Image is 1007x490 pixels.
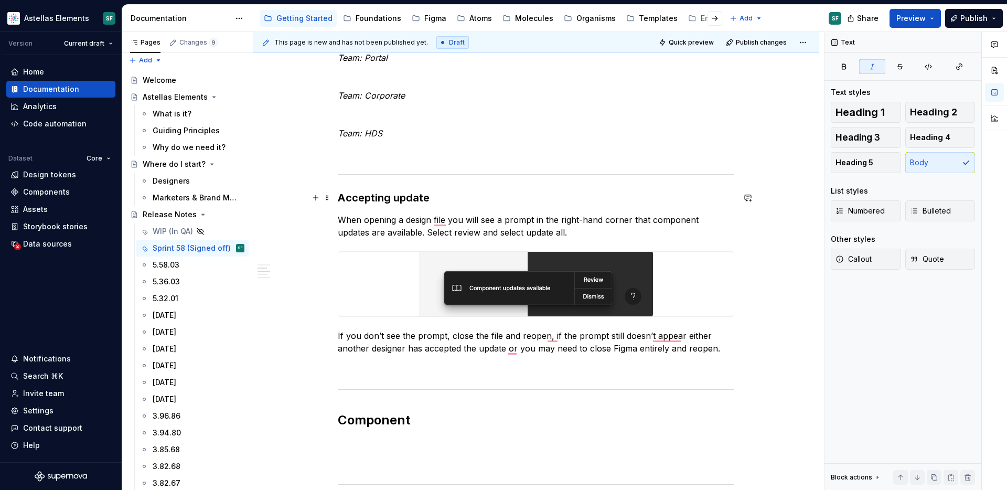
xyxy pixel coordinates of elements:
button: Numbered [831,200,901,221]
a: Designers [136,173,249,189]
a: Components [6,184,115,200]
span: Heading 4 [910,132,950,143]
div: Welcome [143,75,176,86]
div: Release Notes [143,209,197,220]
button: Heading 2 [905,102,976,123]
a: Analytics [6,98,115,115]
div: Other styles [831,234,875,244]
a: 5.58.03 [136,257,249,273]
div: Contact support [23,423,82,433]
a: Code automation [6,115,115,132]
span: Heading 1 [835,107,885,118]
span: Add [740,14,753,23]
div: Storybook stories [23,221,88,232]
button: Add [726,11,766,26]
div: Documentation [131,13,230,24]
div: Code automation [23,119,87,129]
div: Molecules [515,13,553,24]
a: Release Notes [126,206,249,223]
div: Block actions [831,470,882,485]
div: Data sources [23,239,72,249]
a: What is it? [136,105,249,122]
a: Templates [622,10,682,27]
a: Getting Started [260,10,337,27]
div: Components [23,187,70,197]
a: Invite team [6,385,115,402]
a: 3.85.68 [136,441,249,458]
div: Marketers & Brand Managers [153,193,239,203]
a: Foundations [339,10,405,27]
button: Preview [890,9,941,28]
a: [DATE] [136,340,249,357]
div: Organisms [576,13,616,24]
span: Add [139,56,152,65]
div: [DATE] [153,344,176,354]
div: [DATE] [153,327,176,337]
button: Quick preview [656,35,719,50]
div: WIP (In QA) [153,226,193,237]
button: Astellas ElementsSF [2,7,120,29]
div: 5.58.03 [153,260,179,270]
button: Current draft [59,36,117,51]
a: [DATE] [136,324,249,340]
a: Storybook stories [6,218,115,235]
div: Documentation [23,84,79,94]
span: Heading 3 [835,132,880,143]
a: 3.82.68 [136,458,249,475]
span: This page is new and has not been published yet. [274,38,428,47]
a: Sprint 58 (Signed off)SF [136,240,249,257]
a: WIP (In QA) [136,223,249,240]
span: 9 [209,38,218,47]
button: Search ⌘K [6,368,115,385]
a: Documentation [6,81,115,98]
a: [DATE] [136,374,249,391]
a: Astellas Elements [126,89,249,105]
a: 5.32.01 [136,290,249,307]
div: [DATE] [153,310,176,321]
div: Help [23,440,40,451]
div: 5.36.03 [153,276,180,287]
a: Data sources [6,236,115,252]
div: What is it? [153,109,191,119]
span: Publish [960,13,988,24]
button: Share [842,9,885,28]
em: Team: Portal [338,52,388,63]
a: Email [684,10,724,27]
a: 3.94.80 [136,424,249,441]
div: Invite team [23,388,64,399]
span: Heading 5 [835,157,873,168]
div: Version [8,39,33,48]
div: 3.94.80 [153,428,181,438]
div: [DATE] [153,394,176,404]
a: Where do I start? [126,156,249,173]
a: Design tokens [6,166,115,183]
div: Templates [639,13,678,24]
div: Atoms [469,13,492,24]
div: Foundations [356,13,401,24]
div: 3.82.68 [153,461,180,472]
a: Molecules [498,10,558,27]
a: [DATE] [136,307,249,324]
span: Callout [835,254,872,264]
div: Assets [23,204,48,215]
div: 3.82.67 [153,478,180,488]
div: Where do I start? [143,159,206,169]
a: Figma [408,10,451,27]
div: Pages [130,38,160,47]
div: 3.85.68 [153,444,180,455]
span: Share [857,13,879,24]
p: When opening a design file you will see a prompt in the right-hand corner that component updates ... [338,214,734,239]
div: SF [832,14,839,23]
span: Preview [896,13,926,24]
a: Organisms [560,10,620,27]
div: Design tokens [23,169,76,180]
h3: Accepting update [338,190,734,205]
button: Publish [945,9,1003,28]
button: Heading 5 [831,152,901,173]
span: Quote [910,254,944,264]
span: Core [87,154,102,163]
div: Astellas Elements [24,13,89,24]
div: [DATE] [153,377,176,388]
button: Publish changes [723,35,791,50]
h2: Component [338,412,734,429]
